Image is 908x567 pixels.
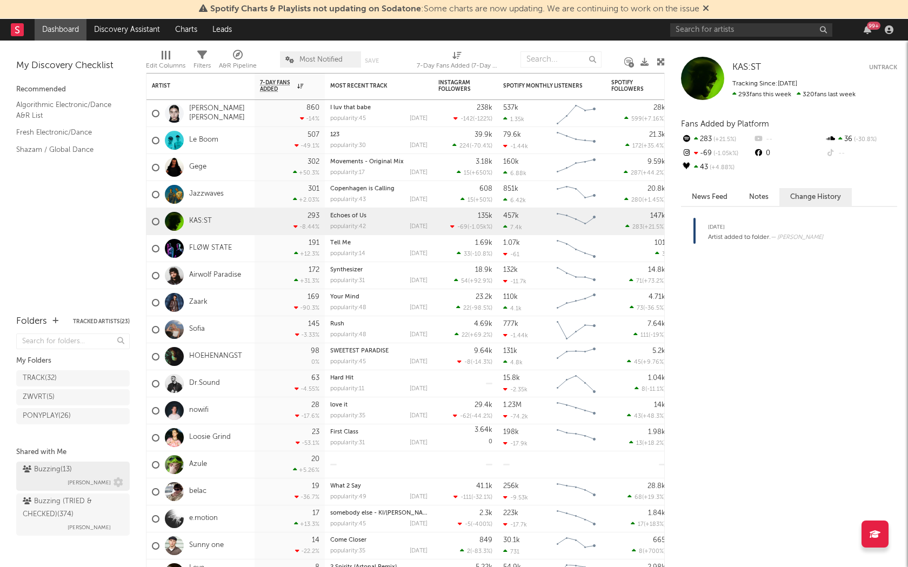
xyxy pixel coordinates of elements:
[867,22,880,30] div: 99 +
[643,143,664,149] span: +35.4 %
[330,132,339,138] a: 123
[552,424,600,451] svg: Chart title
[471,143,491,149] span: -70.4 %
[410,413,428,419] div: [DATE]
[503,293,518,301] div: 110k
[630,304,665,311] div: ( )
[300,115,319,122] div: -14 %
[330,429,358,435] a: First Class
[23,495,121,521] div: Buzzing (TRIED & CHECKED) ( 374 )
[330,116,366,122] div: popularity: 45
[330,321,344,327] a: Rush
[293,223,319,230] div: -8.44 %
[308,212,319,219] div: 293
[330,375,353,381] a: Hard Hit
[503,131,521,138] div: 79.6k
[330,332,366,338] div: popularity: 48
[712,137,736,143] span: +21.5 %
[308,158,319,165] div: 302
[825,146,897,161] div: --
[477,104,492,111] div: 238k
[647,321,665,328] div: 7.64k
[475,402,492,409] div: 29.4k
[455,331,492,338] div: ( )
[189,406,209,415] a: nowifi
[330,267,363,273] a: Synthesizer
[463,305,470,311] span: 22
[708,221,823,234] div: [DATE]
[503,266,518,274] div: 132k
[655,239,665,246] div: 101
[633,331,665,338] div: ( )
[647,158,665,165] div: 9.59k
[640,332,649,338] span: 111
[410,332,428,338] div: [DATE]
[330,348,389,354] a: SWEETEST PARADISE
[330,267,428,273] div: Synthesizer
[475,131,492,138] div: 39.9k
[635,385,665,392] div: ( )
[438,79,476,92] div: Instagram Followers
[16,315,47,328] div: Folders
[471,305,491,311] span: -98.5 %
[219,46,257,77] div: A&R Pipeline
[712,151,738,157] span: -1.05k %
[308,293,319,301] div: 169
[457,169,492,176] div: ( )
[330,197,366,203] div: popularity: 43
[189,379,220,388] a: Dr.Sound
[471,170,491,176] span: +650 %
[649,293,665,301] div: 4.71k
[552,235,600,262] svg: Chart title
[330,170,365,176] div: popularity: 17
[146,46,185,77] div: Edit Columns
[476,293,492,301] div: 23.2k
[205,19,239,41] a: Leads
[23,372,57,385] div: TRACK ( 32 )
[309,266,319,274] div: 172
[503,224,522,231] div: 7.4k
[474,348,492,355] div: 9.64k
[779,188,852,206] button: Change History
[703,5,709,14] span: Dismiss
[308,131,319,138] div: 507
[624,196,665,203] div: ( )
[168,19,205,41] a: Charts
[330,483,361,489] a: What 2 Say
[330,348,428,354] div: SWEETEST PARADISE
[330,240,428,246] div: Tell Me
[311,402,319,409] div: 28
[464,170,470,176] span: 15
[410,251,428,257] div: [DATE]
[460,413,470,419] span: -62
[16,83,130,96] div: Recommended
[475,426,492,433] div: 3.64k
[503,332,528,339] div: -1.44k
[23,391,55,404] div: ZWVRT ( 5 )
[453,115,492,122] div: ( )
[852,137,877,143] span: -30.8 %
[472,251,491,257] span: -10.8 %
[520,51,602,68] input: Search...
[330,305,366,311] div: popularity: 48
[632,224,643,230] span: 283
[16,408,130,424] a: PONYPLAY(26)
[189,298,208,307] a: Zaark
[642,386,645,392] span: 8
[825,132,897,146] div: 36
[330,375,428,381] div: Hard Hit
[189,487,206,496] a: belac
[457,250,492,257] div: ( )
[189,104,249,123] a: [PERSON_NAME] [PERSON_NAME]
[16,462,130,491] a: Buzzing(13)[PERSON_NAME]
[459,143,470,149] span: 224
[503,104,518,111] div: 537k
[189,541,224,550] a: Sunny one
[260,79,295,92] span: 7-Day Fans Added
[16,59,130,72] div: My Discovery Checklist
[456,304,492,311] div: ( )
[629,277,665,284] div: ( )
[708,234,771,241] span: Artist added to folder.
[16,126,119,138] a: Fresh Electronic/Dance
[624,169,665,176] div: ( )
